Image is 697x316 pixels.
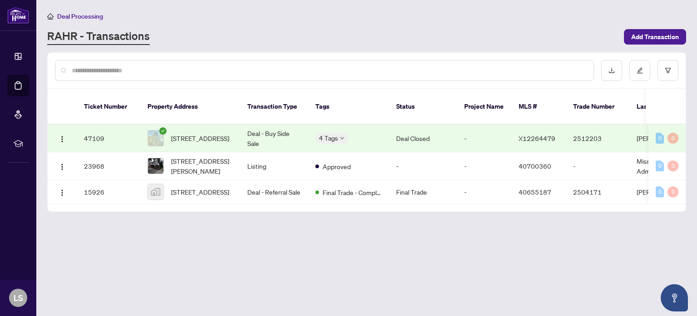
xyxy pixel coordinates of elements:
[47,29,150,45] a: RAHR - Transactions
[77,180,140,204] td: 15926
[519,188,551,196] span: 40655187
[631,30,679,44] span: Add Transaction
[319,133,338,143] span: 4 Tags
[59,163,66,171] img: Logo
[47,13,54,20] span: home
[668,186,678,197] div: 0
[240,125,308,152] td: Deal - Buy Side Sale
[323,187,382,197] span: Final Trade - Completed
[566,180,629,204] td: 2504171
[308,89,389,125] th: Tags
[55,131,69,145] button: Logo
[457,89,511,125] th: Project Name
[656,161,664,171] div: 0
[77,125,140,152] td: 47109
[457,152,511,180] td: -
[77,152,140,180] td: 23968
[323,161,351,171] span: Approved
[511,89,566,125] th: MLS #
[55,185,69,199] button: Logo
[457,125,511,152] td: -
[240,180,308,204] td: Deal - Referral Sale
[656,133,664,144] div: 0
[159,127,167,135] span: check-circle
[240,152,308,180] td: Listing
[389,125,457,152] td: Deal Closed
[609,67,615,74] span: download
[140,89,240,125] th: Property Address
[629,60,650,81] button: edit
[59,135,66,143] img: Logo
[171,187,229,197] span: [STREET_ADDRESS]
[7,7,29,24] img: logo
[14,291,23,304] span: LS
[389,89,457,125] th: Status
[171,133,229,143] span: [STREET_ADDRESS]
[389,180,457,204] td: Final Trade
[240,89,308,125] th: Transaction Type
[665,67,671,74] span: filter
[566,125,629,152] td: 2512203
[457,180,511,204] td: -
[57,12,103,20] span: Deal Processing
[171,156,233,176] span: [STREET_ADDRESS][PERSON_NAME]
[148,184,163,200] img: thumbnail-img
[658,60,678,81] button: filter
[668,133,678,144] div: 0
[601,60,622,81] button: download
[59,189,66,196] img: Logo
[661,284,688,311] button: Open asap
[519,162,551,170] span: 40700360
[77,89,140,125] th: Ticket Number
[389,152,457,180] td: -
[656,186,664,197] div: 0
[624,29,686,45] button: Add Transaction
[148,158,163,174] img: thumbnail-img
[566,152,629,180] td: -
[519,134,555,142] span: X12264479
[340,136,344,140] span: down
[637,67,643,74] span: edit
[148,130,163,146] img: thumbnail-img
[668,161,678,171] div: 0
[55,159,69,173] button: Logo
[566,89,629,125] th: Trade Number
